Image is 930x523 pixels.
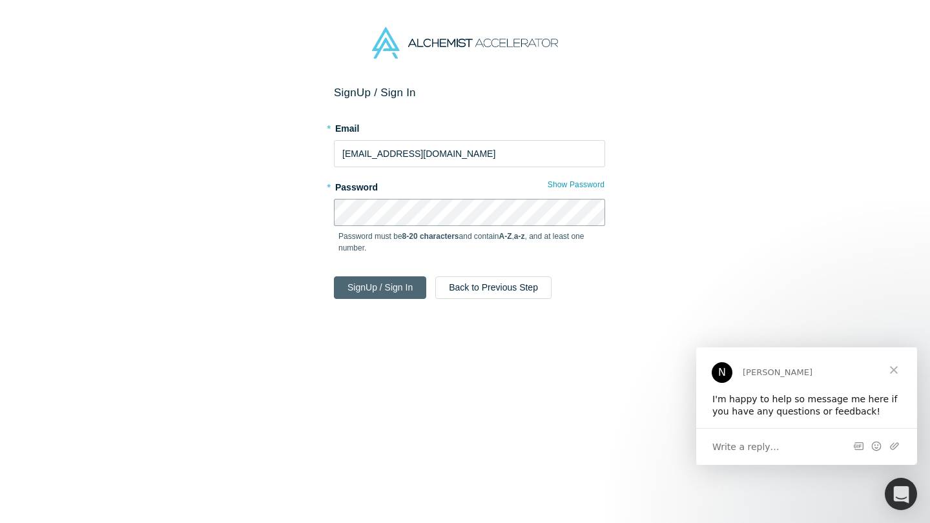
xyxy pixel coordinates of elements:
[16,91,83,108] span: Write a reply…
[334,276,426,299] button: SignUp / Sign In
[334,176,605,194] label: Password
[499,232,512,241] strong: A-Z
[372,27,558,59] img: Alchemist Accelerator Logo
[338,231,601,254] p: Password must be and contain , , and at least one number.
[696,347,917,465] iframe: Intercom live chat message
[435,276,552,299] button: Back to Previous Step
[402,232,459,241] strong: 8-20 characters
[514,232,525,241] strong: a-z
[547,176,605,193] button: Show Password
[334,118,605,136] label: Email
[16,46,205,71] div: I'm happy to help so message me here if you have any questions or feedback!
[334,86,605,99] h2: Sign Up / Sign In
